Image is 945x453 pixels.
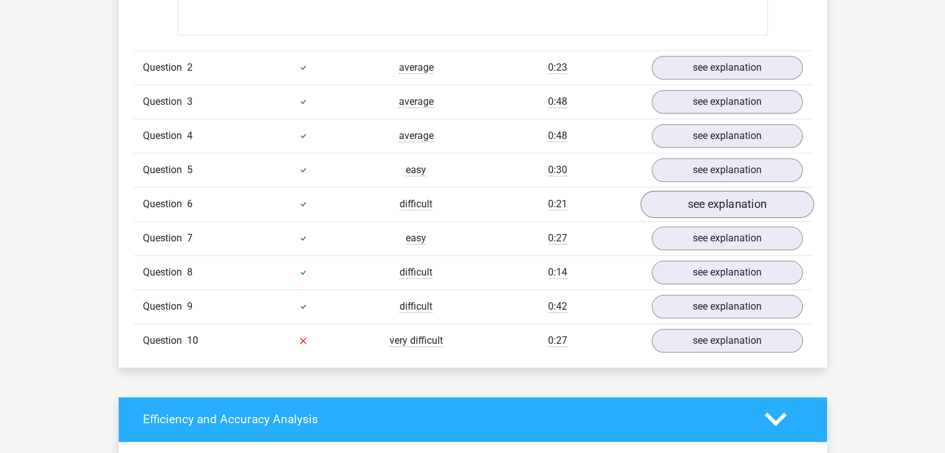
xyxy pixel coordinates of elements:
span: easy [406,164,426,176]
span: 0:21 [548,198,567,210]
span: easy [406,232,426,244]
span: Question [143,128,187,143]
span: 0:48 [548,96,567,108]
span: 4 [187,130,193,141]
a: see explanation [652,124,803,148]
span: average [399,96,434,108]
span: Question [143,299,187,314]
span: Question [143,60,187,75]
span: 2 [187,61,193,73]
a: see explanation [652,329,803,352]
span: 3 [187,96,193,107]
span: 0:14 [548,266,567,279]
span: 0:42 [548,300,567,313]
span: very difficult [390,334,443,347]
span: Question [143,265,187,280]
span: 7 [187,232,193,244]
a: see explanation [652,90,803,114]
a: see explanation [652,158,803,182]
h4: Efficiency and Accuracy Analysis [143,412,746,426]
span: difficult [399,198,432,210]
a: see explanation [652,295,803,318]
span: Question [143,333,187,348]
span: 10 [187,334,198,346]
span: average [399,130,434,142]
span: 0:48 [548,130,567,142]
span: 0:30 [548,164,567,176]
span: 9 [187,300,193,312]
a: see explanation [652,226,803,250]
span: 5 [187,164,193,176]
span: Question [143,163,187,177]
span: difficult [399,300,432,313]
span: 0:23 [548,61,567,74]
span: 6 [187,198,193,210]
span: average [399,61,434,74]
a: see explanation [652,56,803,79]
a: see explanation [640,191,813,218]
span: 0:27 [548,334,567,347]
span: Question [143,94,187,109]
span: 0:27 [548,232,567,244]
span: Question [143,231,187,246]
a: see explanation [652,261,803,284]
span: 8 [187,266,193,278]
span: difficult [399,266,432,279]
span: Question [143,197,187,212]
